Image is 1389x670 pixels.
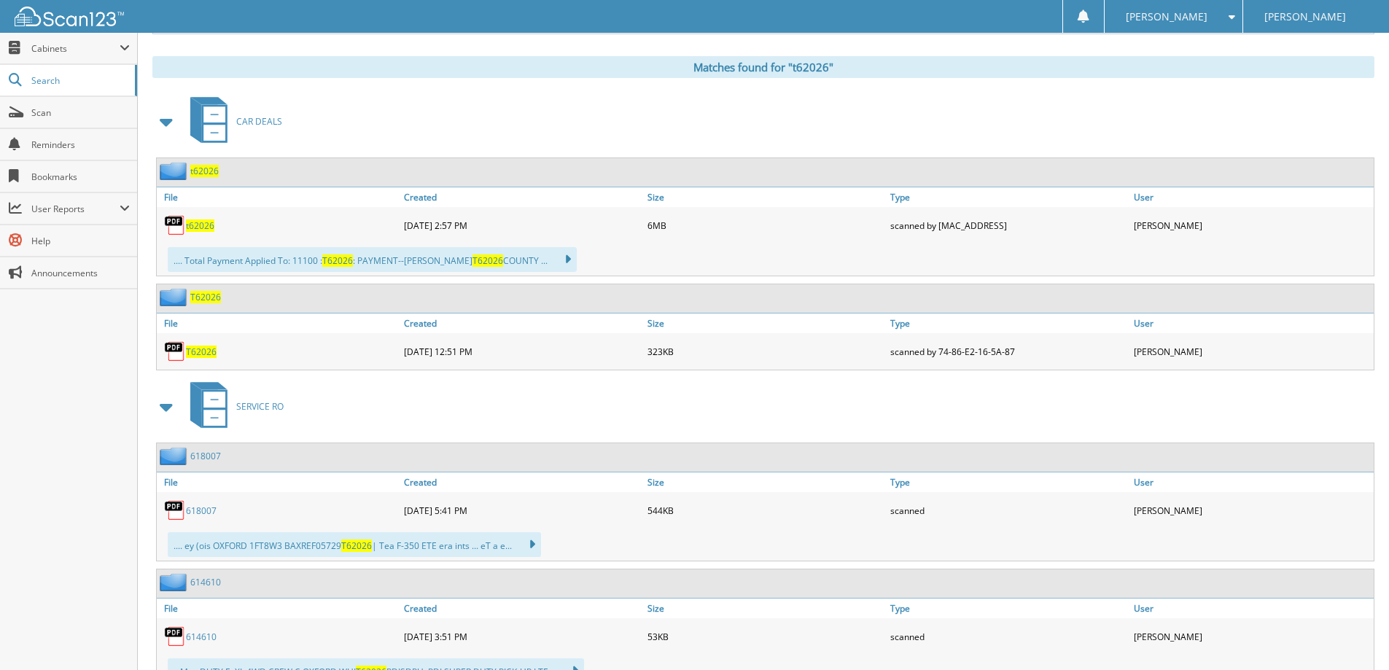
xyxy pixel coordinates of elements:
[31,171,130,183] span: Bookmarks
[887,622,1130,651] div: scanned
[164,340,186,362] img: PDF.png
[182,93,282,150] a: CAR DEALS
[160,288,190,306] img: folder2.png
[168,247,577,272] div: .... Total Payment Applied To: 11100 : : PAYMENT--[PERSON_NAME] COUNTY ...
[644,622,887,651] div: 53KB
[400,496,644,525] div: [DATE] 5:41 PM
[31,42,120,55] span: Cabinets
[644,313,887,333] a: Size
[644,211,887,240] div: 6MB
[164,214,186,236] img: PDF.png
[186,631,217,643] a: 614610
[400,622,644,651] div: [DATE] 3:51 PM
[31,139,130,151] span: Reminders
[644,496,887,525] div: 544KB
[190,165,219,177] a: t62026
[236,400,284,413] span: SERVICE RO
[1130,472,1374,492] a: User
[186,219,214,232] a: t62026
[1130,622,1374,651] div: [PERSON_NAME]
[157,599,400,618] a: File
[322,254,353,267] span: T62026
[1264,12,1346,21] span: [PERSON_NAME]
[400,337,644,366] div: [DATE] 12:51 PM
[887,313,1130,333] a: Type
[644,337,887,366] div: 323KB
[1316,600,1389,670] iframe: Chat Widget
[164,626,186,647] img: PDF.png
[1130,337,1374,366] div: [PERSON_NAME]
[887,211,1130,240] div: scanned by [MAC_ADDRESS]
[400,472,644,492] a: Created
[168,532,541,557] div: .... ey (ois OXFORD 1FT8W3 BAXREF05729 | Tea F-350 ETE era ints ... eT a e...
[190,450,221,462] a: 618007
[31,203,120,215] span: User Reports
[236,115,282,128] span: CAR DEALS
[31,235,130,247] span: Help
[164,499,186,521] img: PDF.png
[160,573,190,591] img: folder2.png
[887,496,1130,525] div: scanned
[31,267,130,279] span: Announcements
[182,378,284,435] a: SERVICE RO
[1130,187,1374,207] a: User
[186,346,217,358] a: T62026
[644,472,887,492] a: Size
[157,187,400,207] a: File
[1130,496,1374,525] div: [PERSON_NAME]
[157,472,400,492] a: File
[644,187,887,207] a: Size
[400,313,644,333] a: Created
[186,505,217,517] a: 618007
[1130,313,1374,333] a: User
[887,337,1130,366] div: scanned by 74-86-E2-16-5A-87
[157,313,400,333] a: File
[190,291,221,303] a: T62026
[31,74,128,87] span: Search
[887,472,1130,492] a: Type
[644,599,887,618] a: Size
[160,447,190,465] img: folder2.png
[887,599,1130,618] a: Type
[160,162,190,180] img: folder2.png
[400,187,644,207] a: Created
[1130,599,1374,618] a: User
[190,576,221,588] a: 614610
[887,187,1130,207] a: Type
[152,56,1374,78] div: Matches found for "t62026"
[1130,211,1374,240] div: [PERSON_NAME]
[1126,12,1207,21] span: [PERSON_NAME]
[400,599,644,618] a: Created
[400,211,644,240] div: [DATE] 2:57 PM
[341,539,372,552] span: T62026
[472,254,503,267] span: T62026
[15,7,124,26] img: scan123-logo-white.svg
[31,106,130,119] span: Scan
